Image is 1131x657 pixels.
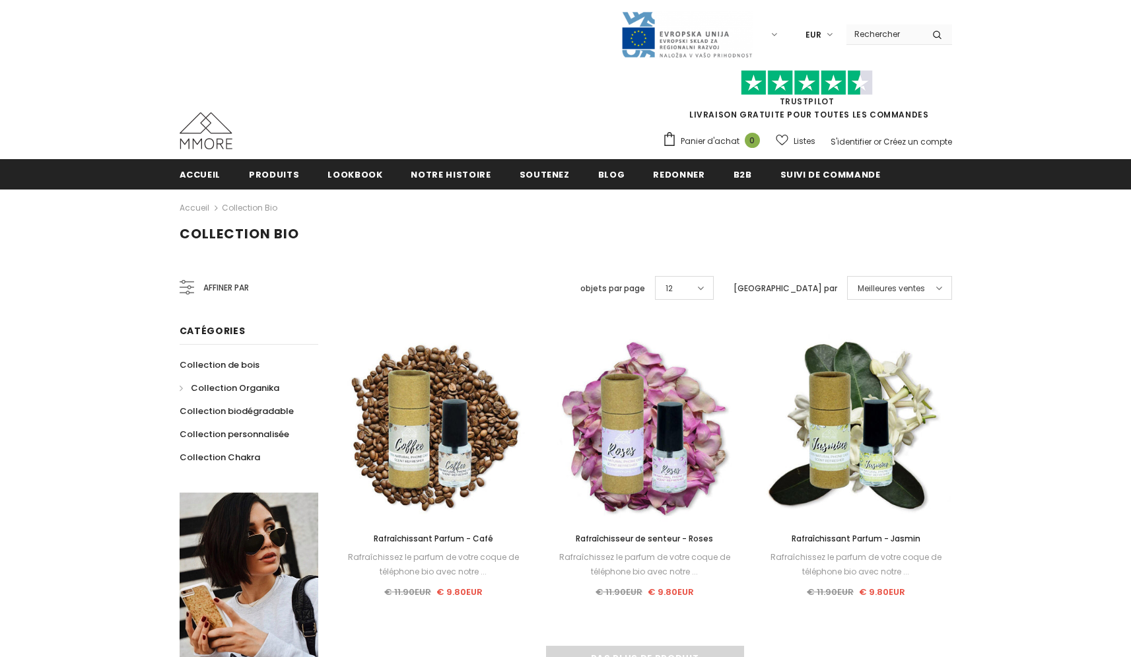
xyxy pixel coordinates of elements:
[180,112,232,149] img: Cas MMORE
[374,533,493,544] span: Rafraîchissant Parfum - Café
[792,533,920,544] span: Rafraîchissant Parfum - Jasmin
[180,376,279,399] a: Collection Organika
[621,28,753,40] a: Javni Razpis
[249,159,299,189] a: Produits
[805,28,821,42] span: EUR
[203,281,249,295] span: Affiner par
[549,532,740,546] a: Rafraîchisseur de senteur - Roses
[741,70,873,96] img: Faites confiance aux étoiles pilotes
[180,428,289,440] span: Collection personnalisée
[411,159,491,189] a: Notre histoire
[883,136,952,147] a: Créez un compte
[653,168,704,181] span: Redonner
[874,136,881,147] span: or
[180,423,289,446] a: Collection personnalisée
[734,168,752,181] span: B2B
[180,451,260,464] span: Collection Chakra
[580,282,645,295] label: objets par page
[338,550,530,579] div: Rafraîchissez le parfum de votre coque de téléphone bio avec notre ...
[576,533,713,544] span: Rafraîchisseur de senteur - Roses
[520,168,570,181] span: soutenez
[760,532,951,546] a: Rafraîchissant Parfum - Jasmin
[596,586,642,598] span: € 11.90EUR
[180,399,294,423] a: Collection biodégradable
[760,550,951,579] div: Rafraîchissez le parfum de votre coque de téléphone bio avec notre ...
[681,135,739,148] span: Panier d'achat
[436,586,483,598] span: € 9.80EUR
[666,282,673,295] span: 12
[598,159,625,189] a: Blog
[411,168,491,181] span: Notre histoire
[327,168,382,181] span: Lookbook
[180,200,209,216] a: Accueil
[249,168,299,181] span: Produits
[859,586,905,598] span: € 9.80EUR
[180,225,299,243] span: Collection Bio
[191,382,279,394] span: Collection Organika
[846,24,922,44] input: Search Site
[598,168,625,181] span: Blog
[180,168,221,181] span: Accueil
[831,136,872,147] a: S'identifier
[180,159,221,189] a: Accueil
[222,202,277,213] a: Collection Bio
[180,446,260,469] a: Collection Chakra
[520,159,570,189] a: soutenez
[662,76,952,120] span: LIVRAISON GRATUITE POUR TOUTES LES COMMANDES
[776,129,815,153] a: Listes
[180,353,259,376] a: Collection de bois
[662,131,767,151] a: Panier d'achat 0
[549,550,740,579] div: Rafraîchissez le parfum de votre coque de téléphone bio avec notre ...
[621,11,753,59] img: Javni Razpis
[780,96,835,107] a: TrustPilot
[858,282,925,295] span: Meilleures ventes
[734,159,752,189] a: B2B
[180,405,294,417] span: Collection biodégradable
[780,168,881,181] span: Suivi de commande
[745,133,760,148] span: 0
[180,359,259,371] span: Collection de bois
[780,159,881,189] a: Suivi de commande
[327,159,382,189] a: Lookbook
[180,324,246,337] span: Catégories
[794,135,815,148] span: Listes
[807,586,854,598] span: € 11.90EUR
[384,586,431,598] span: € 11.90EUR
[653,159,704,189] a: Redonner
[648,586,694,598] span: € 9.80EUR
[338,532,530,546] a: Rafraîchissant Parfum - Café
[734,282,837,295] label: [GEOGRAPHIC_DATA] par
